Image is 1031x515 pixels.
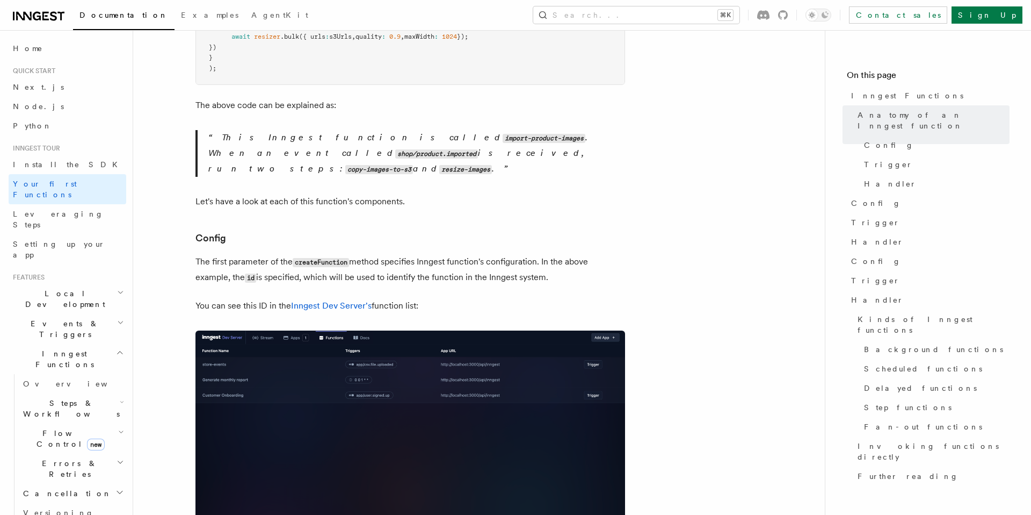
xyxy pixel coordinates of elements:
[79,11,168,19] span: Documentation
[13,240,105,259] span: Setting up your app
[13,121,52,130] span: Python
[9,39,126,58] a: Home
[864,421,982,432] span: Fan-out functions
[23,380,134,388] span: Overview
[19,374,126,394] a: Overview
[864,159,913,170] span: Trigger
[209,54,213,61] span: }
[860,155,1010,174] a: Trigger
[9,67,55,75] span: Quick start
[853,437,1010,467] a: Invoking functions directly
[9,318,117,340] span: Events & Triggers
[19,454,126,484] button: Errors & Retries
[299,33,325,40] span: ({ urls
[175,3,245,29] a: Examples
[254,33,280,40] span: resizer
[13,43,43,54] span: Home
[291,301,372,311] a: Inngest Dev Server's
[853,467,1010,486] a: Further reading
[404,33,434,40] span: maxWidth
[858,314,1010,335] span: Kinds of Inngest functions
[352,33,355,40] span: ,
[9,284,126,314] button: Local Development
[860,174,1010,194] a: Handler
[209,44,216,51] span: })
[847,290,1010,310] a: Handler
[847,232,1010,252] a: Handler
[195,298,625,313] p: You can see this ID in the function list:
[355,33,382,40] span: quality
[280,33,299,40] span: .bulk
[13,160,124,169] span: Install the SDK
[860,378,1010,398] a: Delayed functions
[860,359,1010,378] a: Scheduled functions
[9,273,45,282] span: Features
[858,441,1010,462] span: Invoking functions directly
[864,178,917,189] span: Handler
[851,237,904,247] span: Handler
[847,213,1010,232] a: Trigger
[533,6,739,24] button: Search...⌘K
[73,3,175,30] a: Documentation
[847,271,1010,290] a: Trigger
[401,33,404,40] span: ,
[251,11,308,19] span: AgentKit
[195,98,625,113] p: The above code can be explained as:
[864,140,914,151] span: Config
[851,275,900,286] span: Trigger
[9,344,126,374] button: Inngest Functions
[13,83,64,91] span: Next.js
[864,363,982,374] span: Scheduled functions
[847,252,1010,271] a: Config
[9,116,126,135] a: Python
[457,33,468,40] span: });
[853,105,1010,135] a: Anatomy of an Inngest function
[851,256,901,267] span: Config
[329,33,352,40] span: s3Urls
[858,471,959,482] span: Further reading
[9,288,117,310] span: Local Development
[9,204,126,234] a: Leveraging Steps
[851,198,901,209] span: Config
[851,295,904,305] span: Handler
[195,254,625,285] p: The first parameter of the method specifies Inngest function's configuration. In the above exampl...
[9,97,126,116] a: Node.js
[87,439,105,450] span: new
[864,402,952,413] span: Step functions
[208,130,625,177] p: This Inngest function is called . When an event called is received, run two steps: and .
[245,274,256,283] code: id
[181,11,238,19] span: Examples
[9,155,126,174] a: Install the SDK
[9,234,126,264] a: Setting up your app
[849,6,947,24] a: Contact sales
[19,484,126,503] button: Cancellation
[9,348,116,370] span: Inngest Functions
[9,314,126,344] button: Events & Triggers
[864,344,1003,355] span: Background functions
[860,417,1010,437] a: Fan-out functions
[860,398,1010,417] a: Step functions
[442,33,457,40] span: 1024
[389,33,401,40] span: 0.9
[718,10,733,20] kbd: ⌘K
[13,102,64,111] span: Node.js
[382,33,386,40] span: :
[345,165,413,174] code: copy-images-to-s3
[19,428,118,449] span: Flow Control
[13,210,104,229] span: Leveraging Steps
[395,149,478,159] code: shop/product.imported
[858,110,1010,131] span: Anatomy of an Inngest function
[434,33,438,40] span: :
[851,90,963,101] span: Inngest Functions
[19,424,126,454] button: Flow Controlnew
[19,458,117,480] span: Errors & Retries
[503,134,585,143] code: import-product-images
[9,77,126,97] a: Next.js
[851,217,900,228] span: Trigger
[245,3,315,29] a: AgentKit
[864,383,977,394] span: Delayed functions
[860,340,1010,359] a: Background functions
[952,6,1022,24] a: Sign Up
[9,174,126,204] a: Your first Functions
[293,258,349,267] code: createFunction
